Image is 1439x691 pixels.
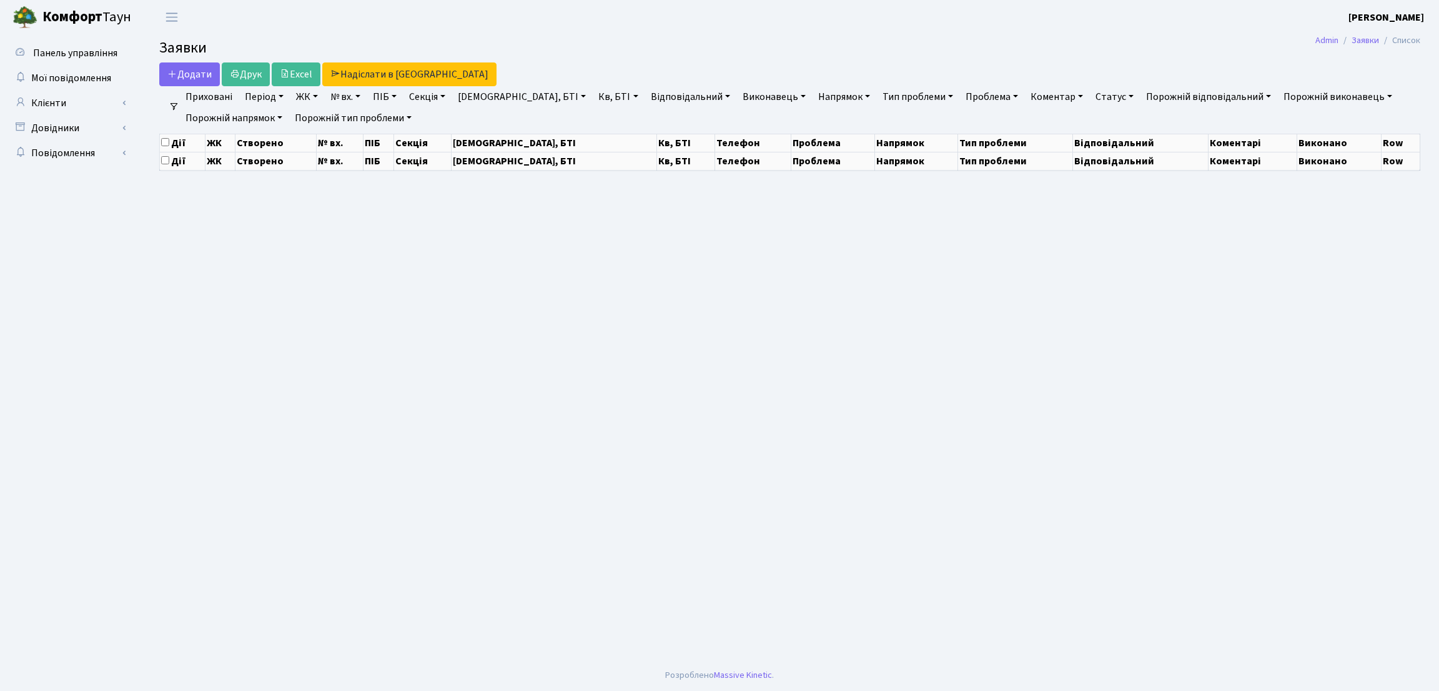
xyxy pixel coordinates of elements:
a: Напрямок [813,86,875,107]
img: logo.png [12,5,37,30]
th: Дії [160,152,205,170]
th: [DEMOGRAPHIC_DATA], БТІ [452,152,657,170]
a: Мої повідомлення [6,66,131,91]
a: Коментар [1026,86,1088,107]
th: Row [1381,134,1420,152]
span: Панель управління [33,46,117,60]
th: Дії [160,134,205,152]
th: ЖК [205,134,235,152]
span: Додати [167,67,212,81]
th: Телефон [715,152,791,170]
th: Проблема [791,152,875,170]
a: Admin [1315,34,1338,47]
a: Порожній напрямок [180,107,287,129]
a: Статус [1090,86,1139,107]
th: Кв, БТІ [657,152,715,170]
a: Клієнти [6,91,131,116]
th: № вх. [316,134,363,152]
a: Проблема [961,86,1023,107]
a: Надіслати в [GEOGRAPHIC_DATA] [322,62,497,86]
button: Переключити навігацію [156,7,187,27]
th: Коментарі [1209,152,1297,170]
th: ПІБ [363,152,393,170]
span: Заявки [159,37,207,59]
a: Додати [159,62,220,86]
a: ЖК [291,86,323,107]
th: Секція [393,134,452,152]
a: ПІБ [368,86,402,107]
th: Виконано [1297,152,1381,170]
a: № вх. [325,86,365,107]
th: № вх. [316,152,363,170]
span: Мої повідомлення [31,71,111,85]
div: Розроблено . [665,669,774,682]
th: [DEMOGRAPHIC_DATA], БТІ [452,134,657,152]
th: Проблема [791,134,875,152]
a: Порожній виконавець [1278,86,1397,107]
th: ЖК [205,152,235,170]
a: Секція [404,86,450,107]
th: Телефон [715,134,791,152]
th: Відповідальний [1073,134,1209,152]
th: Тип проблеми [958,152,1073,170]
a: Кв, БТІ [593,86,643,107]
span: Таун [42,7,131,28]
th: Створено [235,134,316,152]
a: Порожній тип проблеми [290,107,417,129]
th: Секція [393,152,452,170]
a: Відповідальний [646,86,735,107]
a: Massive Kinetic [714,669,772,682]
th: Виконано [1297,134,1381,152]
a: Порожній відповідальний [1141,86,1276,107]
a: Довідники [6,116,131,141]
a: [DEMOGRAPHIC_DATA], БТІ [453,86,591,107]
th: Напрямок [874,152,958,170]
nav: breadcrumb [1297,27,1439,54]
a: Приховані [180,86,237,107]
a: Друк [222,62,270,86]
a: Тип проблеми [878,86,958,107]
b: Комфорт [42,7,102,27]
th: Тип проблеми [958,134,1073,152]
b: [PERSON_NAME] [1348,11,1424,24]
li: Список [1379,34,1420,47]
a: Панель управління [6,41,131,66]
th: Відповідальний [1073,152,1209,170]
a: Виконавець [738,86,811,107]
a: [PERSON_NAME] [1348,10,1424,25]
th: ПІБ [363,134,393,152]
a: Період [240,86,289,107]
a: Excel [272,62,320,86]
th: Коментарі [1209,134,1297,152]
th: Напрямок [874,134,958,152]
th: Кв, БТІ [657,134,715,152]
a: Повідомлення [6,141,131,166]
a: Заявки [1352,34,1379,47]
th: Створено [235,152,316,170]
th: Row [1381,152,1420,170]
